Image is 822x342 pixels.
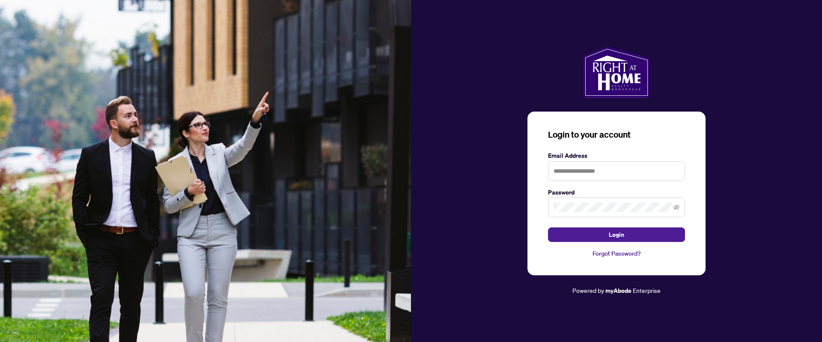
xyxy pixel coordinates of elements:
[572,286,604,294] span: Powered by
[583,47,649,98] img: ma-logo
[673,204,679,210] span: eye-invisible
[605,286,631,295] a: myAbode
[548,249,685,258] a: Forgot Password?
[633,286,661,294] span: Enterprise
[548,151,685,160] label: Email Address
[548,129,685,141] h3: Login to your account
[548,188,685,197] label: Password
[548,227,685,242] button: Login
[609,228,624,242] span: Login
